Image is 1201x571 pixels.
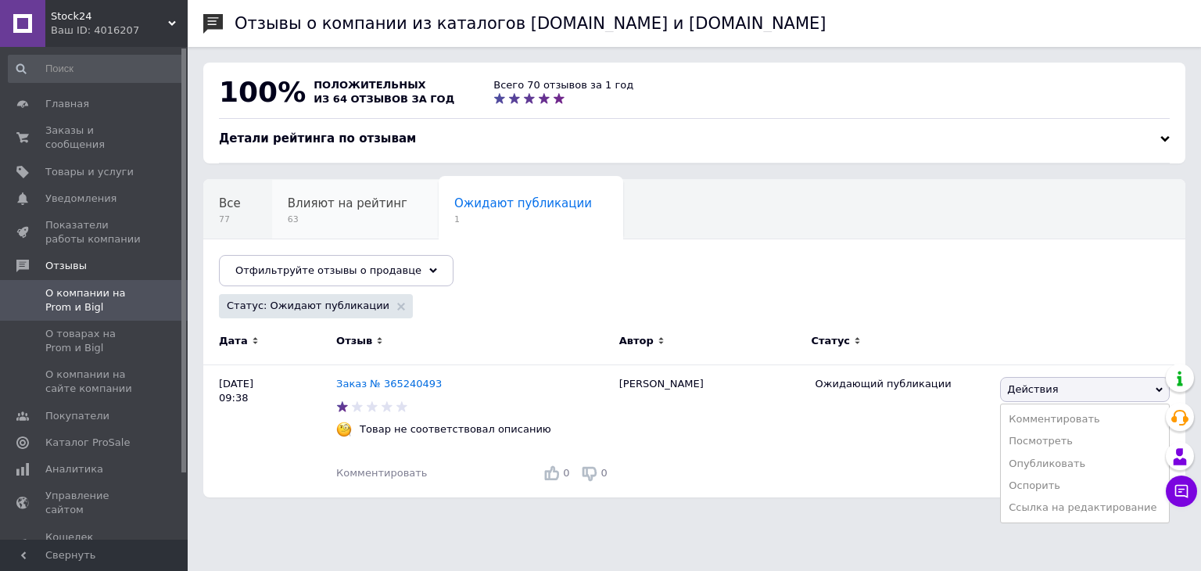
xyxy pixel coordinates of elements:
[1166,476,1197,507] button: Чат с покупателем
[1001,453,1169,475] li: Опубликовать
[336,467,427,479] span: Комментировать
[219,256,389,270] span: Опубликованы без комме...
[45,286,145,314] span: О компании на Prom и Bigl
[45,97,89,111] span: Главная
[45,489,145,517] span: Управление сайтом
[1001,430,1169,452] li: Посмотреть
[454,196,592,210] span: Ожидают публикации
[816,377,989,391] div: Ожидающий публикации
[601,467,608,479] span: 0
[45,409,109,423] span: Покупатели
[8,55,185,83] input: Поиск
[619,334,654,348] span: Автор
[45,259,87,273] span: Отзывы
[563,467,569,479] span: 0
[336,466,427,480] div: Комментировать
[51,23,188,38] div: Ваш ID: 4016207
[454,214,592,225] span: 1
[45,368,145,396] span: О компании на сайте компании
[314,93,454,105] span: из 64 отзывов за год
[812,334,851,348] span: Статус
[45,327,145,355] span: О товарах на Prom и Bigl
[336,422,352,437] img: :face_with_monocle:
[336,334,372,348] span: Отзыв
[45,462,103,476] span: Аналитика
[51,9,168,23] span: Stock24
[227,299,389,313] span: Статус: Ожидают публикации
[203,239,420,299] div: Опубликованы без комментария
[235,264,421,276] span: Отфильтруйте отзывы о продавце
[219,131,416,145] span: Детали рейтинга по отзывам
[219,214,241,225] span: 77
[219,196,241,210] span: Все
[1001,497,1169,519] li: Ссылка на редактирование
[45,436,130,450] span: Каталог ProSale
[219,334,248,348] span: Дата
[203,365,336,497] div: [DATE] 09:38
[219,131,1170,147] div: Детали рейтинга по отзывам
[493,78,633,92] div: Всего 70 отзывов за 1 год
[45,192,117,206] span: Уведомления
[235,14,826,33] h1: Отзывы о компании из каталогов [DOMAIN_NAME] и [DOMAIN_NAME]
[1007,383,1058,395] span: Действия
[611,365,808,497] div: [PERSON_NAME]
[1001,408,1169,430] li: Комментировать
[45,218,145,246] span: Показатели работы компании
[356,422,555,436] div: Товар не соответствовал описанию
[219,76,306,108] span: 100%
[336,378,442,390] a: Заказ № 365240493
[45,165,134,179] span: Товары и услуги
[45,124,145,152] span: Заказы и сообщения
[1001,475,1169,497] li: Оспорить
[45,530,145,558] span: Кошелек компании
[314,79,425,91] span: положительных
[288,214,407,225] span: 63
[288,196,407,210] span: Влияют на рейтинг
